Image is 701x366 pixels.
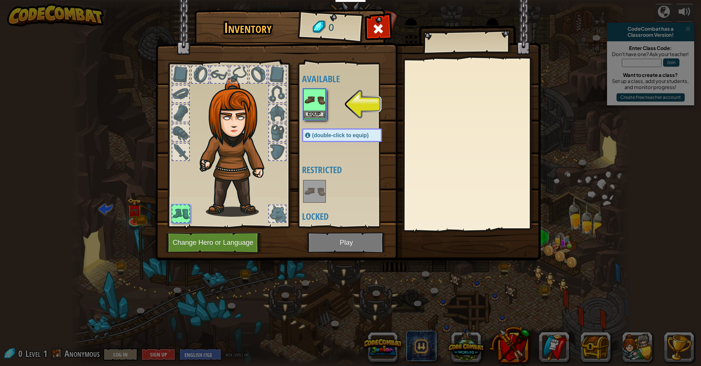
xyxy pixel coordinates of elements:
button: Change Hero or Language [166,232,262,253]
img: hair_f2.png [196,77,278,217]
button: Equip [304,111,325,119]
h1: Inventory [200,20,296,36]
img: portrait.png [304,89,325,111]
h4: Available [302,74,397,84]
h4: Restricted [302,165,397,175]
span: 0 [328,21,334,35]
img: portrait.png [304,181,325,202]
span: (double-click to equip) [312,132,369,138]
h4: Locked [302,211,397,221]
